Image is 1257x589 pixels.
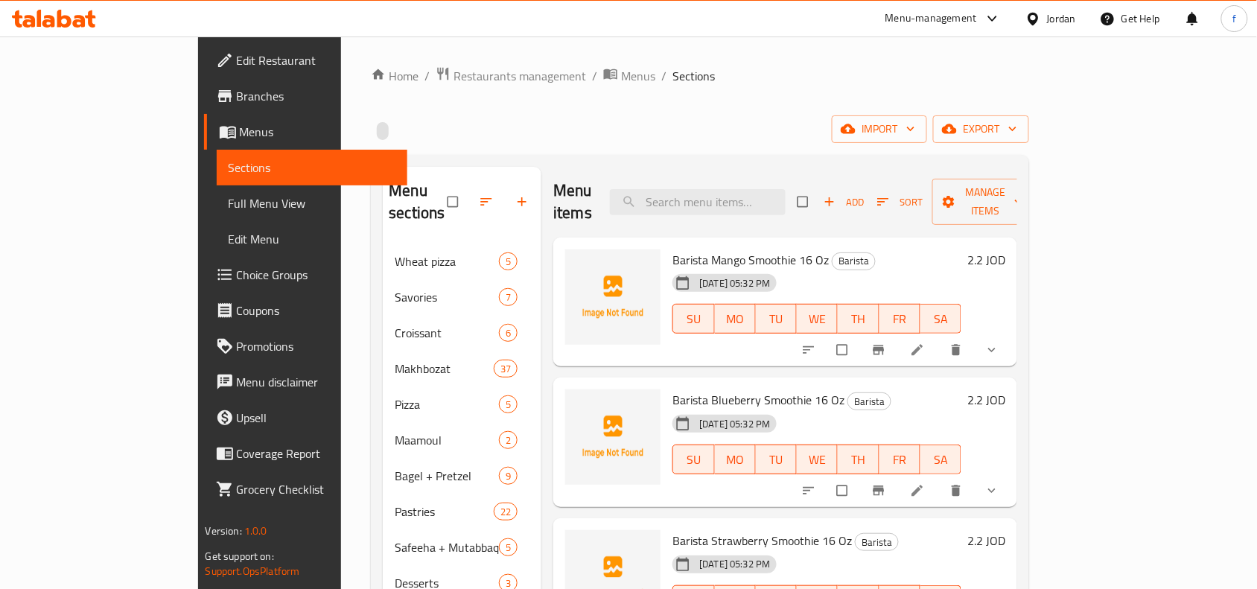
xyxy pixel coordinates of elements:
span: 7 [500,290,517,305]
div: items [494,360,518,378]
span: Savories [395,288,499,306]
button: WE [797,445,838,474]
input: search [610,189,786,215]
span: Wheat pizza [395,252,499,270]
a: Grocery Checklist [204,471,408,507]
img: Barista Blueberry Smoothie 16 Oz [565,389,661,485]
span: WE [803,449,832,471]
span: Makhbozat [395,360,494,378]
h6: 2.2 JOD [967,530,1005,551]
span: 5 [500,541,517,555]
button: delete [940,334,976,366]
a: Coupons [204,293,408,328]
div: Wheat pizza5 [383,243,541,279]
span: FR [885,308,914,330]
span: Barista Blueberry Smoothie 16 Oz [672,389,844,411]
button: Sort [873,191,926,214]
span: TH [844,449,873,471]
span: f [1232,10,1236,27]
h6: 2.2 JOD [967,249,1005,270]
span: Sort items [868,191,932,214]
span: 37 [494,362,517,376]
button: export [933,115,1029,143]
span: TU [762,449,791,471]
a: Branches [204,78,408,114]
div: items [499,324,518,342]
span: Sort [877,194,923,211]
span: Full Menu View [229,194,396,212]
span: Bagel + Pretzel [395,467,499,485]
button: Branch-specific-item [862,334,898,366]
span: export [945,120,1017,139]
span: Croissant [395,324,499,342]
span: Sections [672,67,715,85]
button: TU [756,445,797,474]
div: Barista [847,392,891,410]
div: items [499,288,518,306]
a: Menus [603,66,655,86]
span: 22 [494,505,517,519]
button: show more [976,474,1011,507]
span: 2 [500,433,517,448]
span: Barista [848,393,891,410]
span: Select all sections [439,188,470,216]
button: sort-choices [792,474,828,507]
span: [DATE] 05:32 PM [693,276,776,290]
button: TH [838,445,879,474]
span: Sections [229,159,396,176]
button: Add section [506,185,541,218]
span: MO [721,449,750,471]
div: items [499,395,518,413]
span: Select section [789,188,820,216]
div: Croissant6 [383,315,541,351]
div: Pastries22 [383,494,541,529]
span: 5 [500,398,517,412]
span: Coupons [237,302,396,319]
button: MO [715,304,756,334]
span: Add item [820,191,868,214]
button: TU [756,304,797,334]
div: Menu-management [885,10,977,28]
button: Manage items [932,179,1038,225]
span: Barista [856,534,898,551]
span: Select to update [828,477,859,505]
button: SA [920,304,961,334]
li: / [661,67,666,85]
a: Edit Menu [217,221,408,257]
div: Pizza5 [383,386,541,422]
span: Barista Mango Smoothie 16 Oz [672,249,829,271]
a: Edit Restaurant [204,42,408,78]
div: items [499,431,518,449]
span: Coverage Report [237,445,396,462]
li: / [424,67,430,85]
button: FR [879,304,920,334]
div: Safeeha + Mutabbaq5 [383,529,541,565]
a: Restaurants management [436,66,586,86]
a: Menus [204,114,408,150]
svg: Show Choices [984,483,999,498]
span: 5 [500,255,517,269]
a: Edit menu item [910,483,928,498]
span: Branches [237,87,396,105]
h2: Menu items [553,179,592,224]
span: Edit Menu [229,230,396,248]
button: delete [940,474,976,507]
button: SU [672,445,714,474]
span: SU [679,308,708,330]
a: Support.OpsPlatform [206,561,300,581]
button: TH [838,304,879,334]
button: Branch-specific-item [862,474,898,507]
div: Barista [832,252,876,270]
button: MO [715,445,756,474]
span: Pastries [395,503,494,520]
span: SA [926,308,955,330]
li: / [592,67,597,85]
button: SA [920,445,961,474]
span: Sort sections [470,185,506,218]
div: Makhbozat37 [383,351,541,386]
span: Safeeha + Mutabbaq [395,538,499,556]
